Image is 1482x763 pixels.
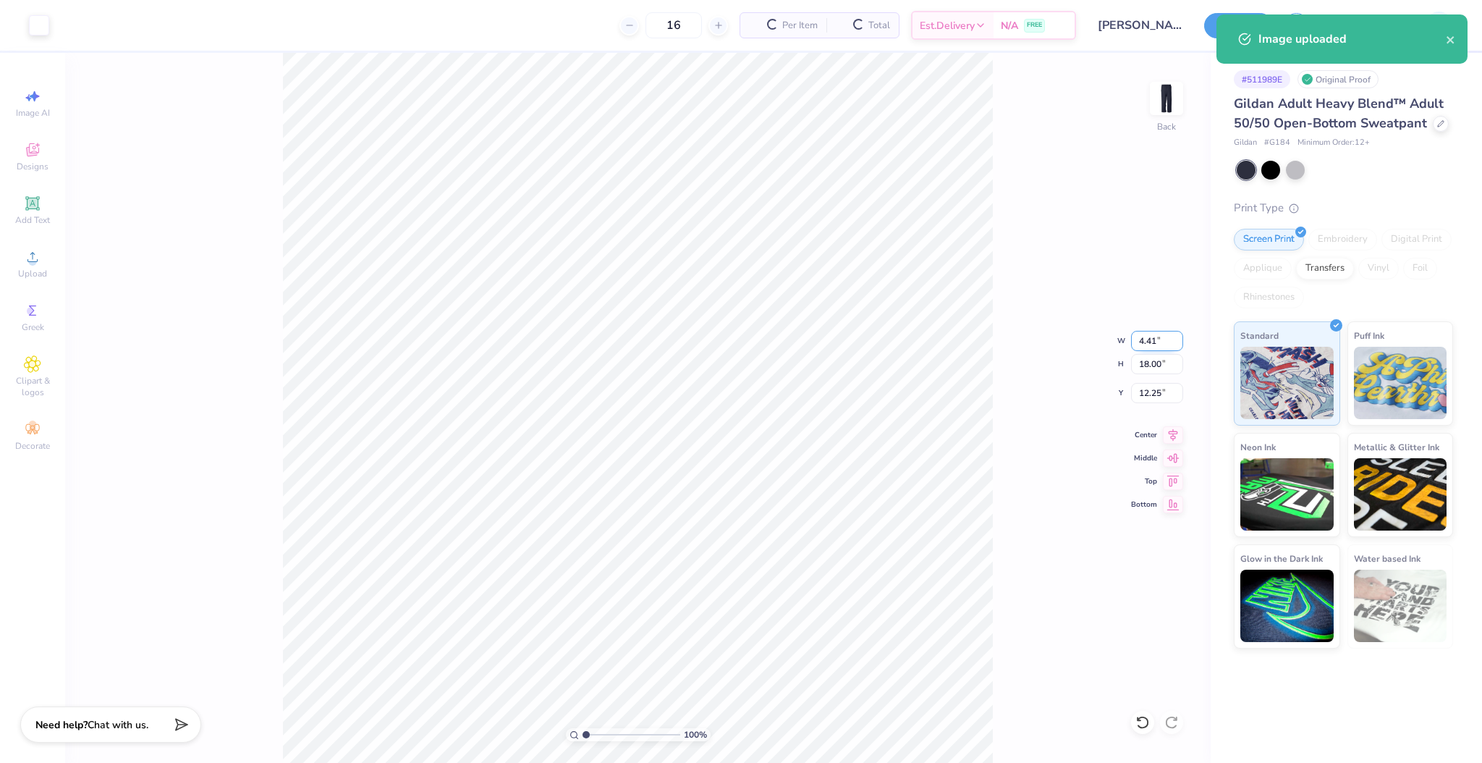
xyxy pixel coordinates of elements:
[1131,476,1157,486] span: Top
[1131,430,1157,440] span: Center
[1157,120,1176,133] div: Back
[1354,439,1439,455] span: Metallic & Glitter Ink
[15,440,50,452] span: Decorate
[1240,347,1334,419] img: Standard
[1358,258,1399,279] div: Vinyl
[22,321,44,333] span: Greek
[1258,30,1446,48] div: Image uploaded
[1087,11,1193,40] input: Untitled Design
[1131,453,1157,463] span: Middle
[1234,70,1290,88] div: # 511989E
[868,18,890,33] span: Total
[1240,328,1279,343] span: Standard
[1240,439,1276,455] span: Neon Ink
[1001,18,1018,33] span: N/A
[1240,458,1334,531] img: Neon Ink
[1354,347,1447,419] img: Puff Ink
[1234,229,1304,250] div: Screen Print
[16,107,50,119] span: Image AI
[18,268,47,279] span: Upload
[1131,499,1157,510] span: Bottom
[1027,20,1042,30] span: FREE
[88,718,148,732] span: Chat with us.
[1240,551,1323,566] span: Glow in the Dark Ink
[1354,570,1447,642] img: Water based Ink
[1234,258,1292,279] div: Applique
[1264,137,1290,149] span: # G184
[1152,84,1181,113] img: Back
[1234,95,1444,132] span: Gildan Adult Heavy Blend™ Adult 50/50 Open-Bottom Sweatpant
[1234,200,1453,216] div: Print Type
[1234,137,1257,149] span: Gildan
[1354,328,1384,343] span: Puff Ink
[782,18,818,33] span: Per Item
[1381,229,1452,250] div: Digital Print
[1403,258,1437,279] div: Foil
[1240,570,1334,642] img: Glow in the Dark Ink
[1234,287,1304,308] div: Rhinestones
[35,718,88,732] strong: Need help?
[1354,551,1420,566] span: Water based Ink
[1354,458,1447,531] img: Metallic & Glitter Ink
[15,214,50,226] span: Add Text
[1296,258,1354,279] div: Transfers
[1297,137,1370,149] span: Minimum Order: 12 +
[645,12,702,38] input: – –
[684,728,707,741] span: 100 %
[920,18,975,33] span: Est. Delivery
[1204,13,1273,38] button: Save
[1446,30,1456,48] button: close
[1297,70,1379,88] div: Original Proof
[1308,229,1377,250] div: Embroidery
[17,161,48,172] span: Designs
[7,375,58,398] span: Clipart & logos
